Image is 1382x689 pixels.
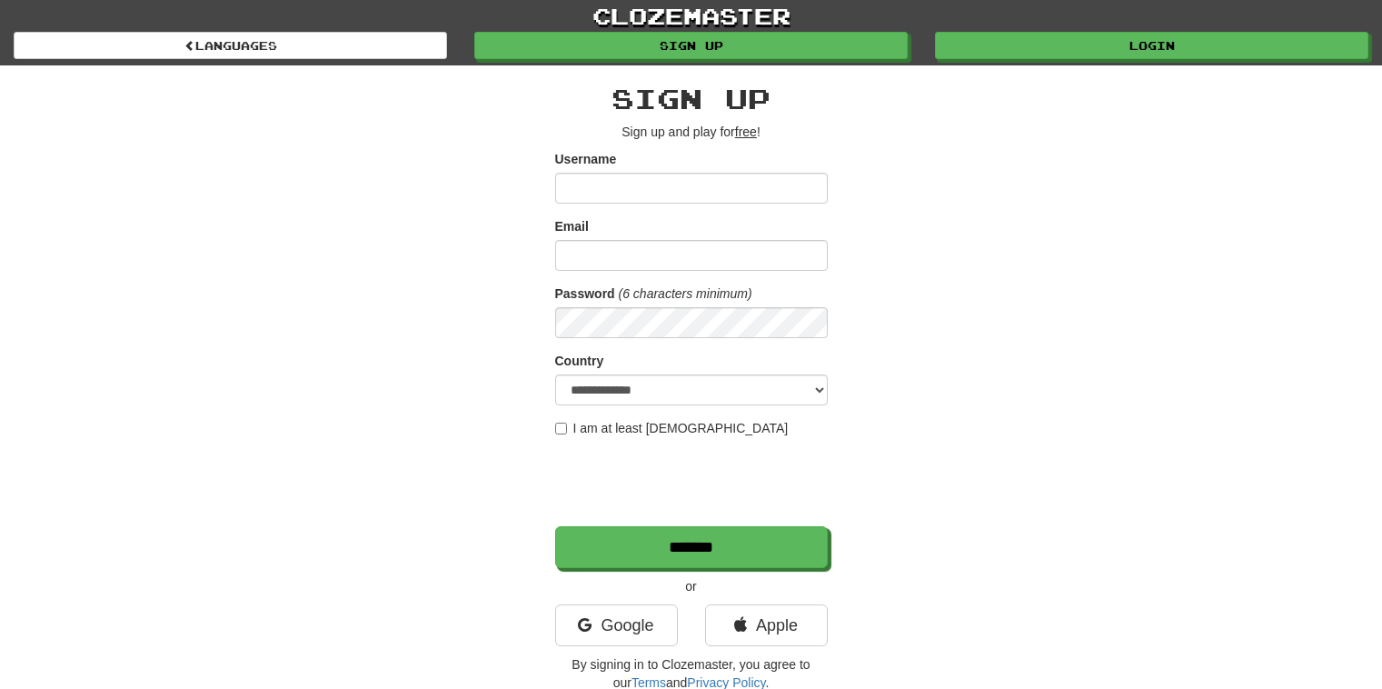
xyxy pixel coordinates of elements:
u: free [735,125,757,139]
label: Username [555,150,617,168]
a: Languages [14,32,447,59]
label: Country [555,352,604,370]
em: (6 characters minimum) [619,286,752,301]
a: Sign up [474,32,908,59]
h2: Sign up [555,84,828,114]
input: I am at least [DEMOGRAPHIC_DATA] [555,423,567,434]
label: I am at least [DEMOGRAPHIC_DATA] [555,419,789,437]
iframe: reCAPTCHA [555,446,831,517]
label: Password [555,285,615,303]
p: Sign up and play for ! [555,123,828,141]
label: Email [555,217,589,235]
a: Login [935,32,1368,59]
a: Google [555,604,678,646]
p: or [555,577,828,595]
a: Apple [705,604,828,646]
